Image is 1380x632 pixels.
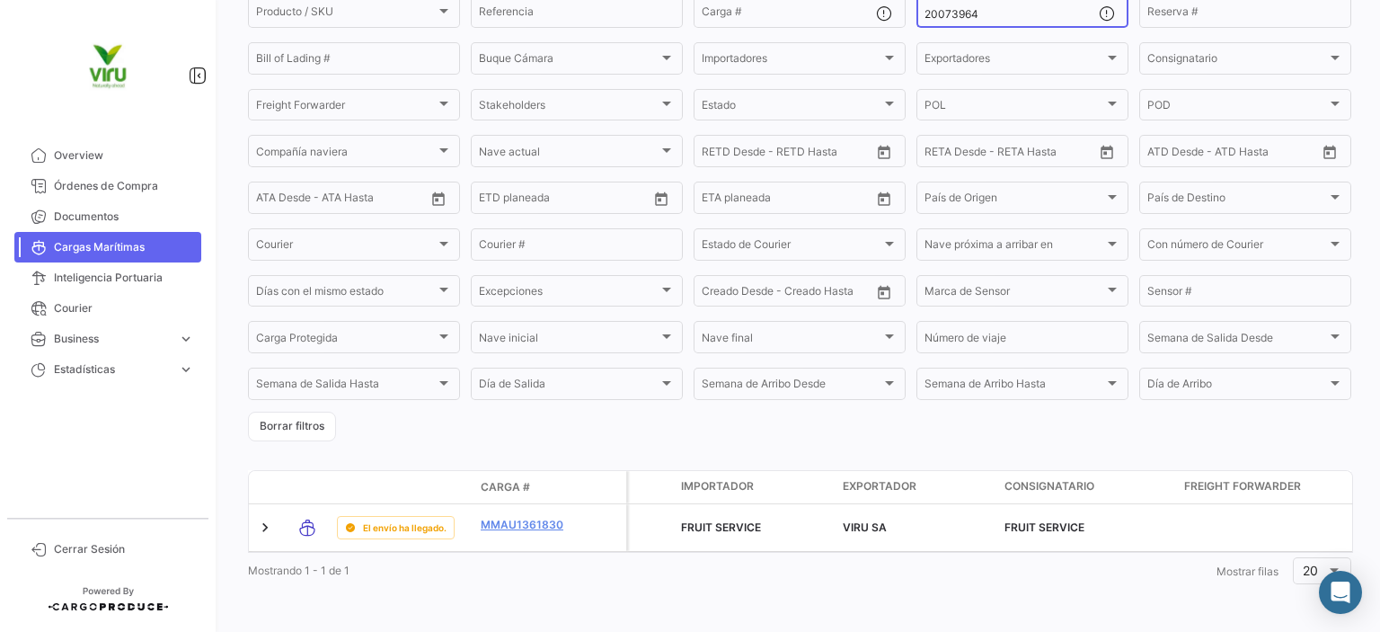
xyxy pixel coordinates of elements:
[479,194,511,207] input: Desde
[1004,478,1094,494] span: Consignatario
[178,331,194,347] span: expand_more
[14,201,201,232] a: Documentos
[924,147,957,160] input: Desde
[871,279,898,306] button: Open calendar
[54,147,194,164] span: Overview
[14,140,201,171] a: Overview
[1316,138,1343,165] button: Open calendar
[786,288,867,300] input: Creado Hasta
[924,380,1104,393] span: Semana de Arribo Hasta
[702,147,734,160] input: Desde
[479,288,659,300] span: Excepciones
[248,412,336,441] button: Borrar filtros
[54,361,171,378] span: Estadísticas
[256,334,436,347] span: Carga Protegida
[54,239,194,255] span: Cargas Marítimas
[997,471,1177,503] datatable-header-cell: Consignatario
[1147,334,1327,347] span: Semana de Salida Desde
[481,517,574,533] a: MMAU1361830
[1177,471,1357,503] datatable-header-cell: Freight Forwarder
[256,380,436,393] span: Semana de Salida Hasta
[747,194,827,207] input: Hasta
[363,521,447,535] span: El envío ha llegado.
[54,300,194,316] span: Courier
[1184,478,1301,494] span: Freight Forwarder
[1147,380,1327,393] span: Día de Arribo
[524,194,605,207] input: Hasta
[14,263,201,293] a: Inteligencia Portuaria
[54,270,194,286] span: Inteligencia Portuaria
[14,293,201,324] a: Courier
[924,55,1104,67] span: Exportadores
[969,147,1050,160] input: Hasta
[836,471,997,503] datatable-header-cell: Exportador
[924,241,1104,254] span: Nave próxima a arribar en
[702,288,774,300] input: Creado Desde
[54,331,171,347] span: Business
[256,8,436,21] span: Producto / SKU
[479,334,659,347] span: Nave inicial
[629,471,674,503] datatable-header-cell: Carga Protegida
[871,185,898,212] button: Open calendar
[1216,565,1278,578] span: Mostrar filas
[702,380,881,393] span: Semana de Arribo Desde
[256,102,436,114] span: Freight Forwarder
[14,171,201,201] a: Órdenes de Compra
[425,185,452,212] button: Open calendar
[481,479,530,495] span: Carga #
[285,480,330,494] datatable-header-cell: Modo de Transporte
[924,102,1104,114] span: POL
[479,55,659,67] span: Buque Cámara
[702,55,881,67] span: Importadores
[702,241,881,254] span: Estado de Courier
[54,209,194,225] span: Documentos
[256,519,274,537] a: Expand/Collapse Row
[747,147,827,160] input: Hasta
[1319,571,1362,614] div: Abrir Intercom Messenger
[256,241,436,254] span: Courier
[924,288,1104,300] span: Marca de Sensor
[256,194,311,207] input: ATA Desde
[681,521,761,534] span: FRUIT SERVICE
[1147,147,1204,160] input: ATD Desde
[1147,55,1327,67] span: Consignatario
[479,102,659,114] span: Stakeholders
[1147,102,1327,114] span: POD
[1147,241,1327,254] span: Con número de Courier
[702,194,734,207] input: Desde
[1093,138,1120,165] button: Open calendar
[1216,147,1297,160] input: ATD Hasta
[479,147,659,160] span: Nave actual
[843,478,916,494] span: Exportador
[248,564,349,577] span: Mostrando 1 - 1 de 1
[924,194,1104,207] span: País de Origen
[702,334,881,347] span: Nave final
[843,521,887,534] span: VIRU SA
[1004,521,1084,534] span: FRUIT SERVICE
[1147,194,1327,207] span: País de Destino
[674,471,836,503] datatable-header-cell: Importador
[54,541,194,557] span: Cerrar Sesión
[63,22,153,111] img: viru.png
[473,472,581,503] datatable-header-cell: Carga #
[702,102,881,114] span: Estado
[178,361,194,378] span: expand_more
[648,185,675,212] button: Open calendar
[54,178,194,194] span: Órdenes de Compra
[581,480,626,494] datatable-header-cell: Póliza
[681,478,754,494] span: Importador
[14,232,201,263] a: Cargas Marítimas
[330,480,473,494] datatable-header-cell: Estado de Envio
[479,380,659,393] span: Día de Salida
[871,138,898,165] button: Open calendar
[1303,563,1318,578] span: 20
[323,194,404,207] input: ATA Hasta
[256,288,436,300] span: Días con el mismo estado
[256,147,436,160] span: Compañía naviera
